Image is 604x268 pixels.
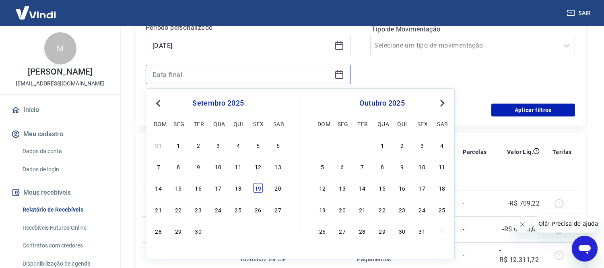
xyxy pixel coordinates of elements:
[153,39,331,52] input: Data inicial
[146,23,351,33] p: Período personalizado
[572,236,598,262] iframe: Botão para abrir a janela de mensagens
[463,251,486,259] p: -
[253,205,263,214] div: Choose sexta-feira, 26 de setembro de 2025
[19,220,111,236] a: Recebíveis Futuros Online
[173,119,183,129] div: seg
[10,184,111,202] button: Meus recebíveis
[357,140,367,150] div: Choose terça-feira, 30 de setembro de 2025
[44,32,76,64] div: M
[377,140,387,150] div: Choose quarta-feira, 1 de outubro de 2025
[253,162,263,172] div: Choose sexta-feira, 12 de setembro de 2025
[317,119,327,129] div: dom
[357,183,367,193] div: Choose terça-feira, 14 de outubro de 2025
[357,226,367,236] div: Choose terça-feira, 28 de outubro de 2025
[372,25,574,34] label: Tipo de Movimentação
[316,139,448,237] div: month 2025-10
[338,183,347,193] div: Choose segunda-feira, 13 de outubro de 2025
[534,215,598,233] iframe: Mensagem da empresa
[213,162,223,172] div: Choose quarta-feira, 10 de setembro de 2025
[19,202,111,218] a: Relatório de Recebíveis
[377,119,387,129] div: qua
[194,205,203,214] div: Choose terça-feira, 23 de setembro de 2025
[10,125,111,143] button: Meu cadastro
[463,225,486,233] p: -
[338,140,347,150] div: Choose segunda-feira, 29 de setembro de 2025
[233,119,243,129] div: qui
[357,119,367,129] div: ter
[357,205,367,214] div: Choose terça-feira, 21 de outubro de 2025
[16,79,105,88] p: [EMAIL_ADDRESS][DOMAIN_NAME]
[253,140,263,150] div: Choose sexta-feira, 5 de setembro de 2025
[317,183,327,193] div: Choose domingo, 12 de outubro de 2025
[317,226,327,236] div: Choose domingo, 26 de outubro de 2025
[397,205,407,214] div: Choose quinta-feira, 23 de outubro de 2025
[397,162,407,172] div: Choose quinta-feira, 9 de outubro de 2025
[173,140,183,150] div: Choose segunda-feira, 1 de setembro de 2025
[502,224,540,234] p: -R$ 6.815,09
[273,205,283,214] div: Choose sábado, 27 de setembro de 2025
[565,6,594,21] button: Sair
[233,205,243,214] div: Choose quinta-feira, 25 de setembro de 2025
[377,226,387,236] div: Choose quarta-feira, 29 de outubro de 2025
[28,68,92,76] p: [PERSON_NAME]
[273,162,283,172] div: Choose sábado, 13 de setembro de 2025
[552,148,572,156] p: Tarifas
[213,183,223,193] div: Choose quarta-feira, 17 de setembro de 2025
[437,162,447,172] div: Choose sábado, 11 de outubro de 2025
[463,199,486,208] p: -
[154,226,163,236] div: Choose domingo, 28 de setembro de 2025
[397,183,407,193] div: Choose quinta-feira, 16 de outubro de 2025
[338,119,347,129] div: seg
[491,104,575,116] button: Aplicar filtros
[233,183,243,193] div: Choose quinta-feira, 18 de setembro de 2025
[273,140,283,150] div: Choose sábado, 6 de setembro de 2025
[273,119,283,129] div: sab
[338,162,347,172] div: Choose segunda-feira, 6 de outubro de 2025
[357,162,367,172] div: Choose terça-feira, 7 de outubro de 2025
[173,226,183,236] div: Choose segunda-feira, 29 de setembro de 2025
[417,119,427,129] div: sex
[154,205,163,214] div: Choose domingo, 21 de setembro de 2025
[437,205,447,214] div: Choose sábado, 25 de outubro de 2025
[233,226,243,236] div: Choose quinta-feira, 2 de outubro de 2025
[194,119,203,129] div: ter
[377,162,387,172] div: Choose quarta-feira, 8 de outubro de 2025
[19,143,111,160] a: Dados da conta
[5,6,68,12] span: Olá! Precisa de ajuda?
[273,226,283,236] div: Choose sábado, 4 de outubro de 2025
[153,98,284,108] div: setembro 2025
[317,162,327,172] div: Choose domingo, 5 de outubro de 2025
[213,205,223,214] div: Choose quarta-feira, 24 de setembro de 2025
[417,205,427,214] div: Choose sexta-feira, 24 de outubro de 2025
[508,199,540,208] p: -R$ 709,22
[437,140,447,150] div: Choose sábado, 4 de outubro de 2025
[154,140,163,150] div: Choose domingo, 31 de agosto de 2025
[397,226,407,236] div: Choose quinta-feira, 30 de outubro de 2025
[377,205,387,214] div: Choose quarta-feira, 22 de outubro de 2025
[338,205,347,214] div: Choose segunda-feira, 20 de outubro de 2025
[194,226,203,236] div: Choose terça-feira, 30 de setembro de 2025
[317,140,327,150] div: Choose domingo, 28 de setembro de 2025
[213,140,223,150] div: Choose quarta-feira, 3 de setembro de 2025
[154,183,163,193] div: Choose domingo, 14 de setembro de 2025
[10,101,111,119] a: Início
[437,183,447,193] div: Choose sábado, 18 de outubro de 2025
[153,98,163,108] button: Previous Month
[154,162,163,172] div: Choose domingo, 7 de setembro de 2025
[233,140,243,150] div: Choose quinta-feira, 4 de setembro de 2025
[10,0,62,25] img: Vindi
[463,148,486,156] p: Parcelas
[500,245,540,265] p: -R$ 12.311,72
[437,119,447,129] div: sab
[194,162,203,172] div: Choose terça-feira, 9 de setembro de 2025
[316,98,448,108] div: outubro 2025
[173,205,183,214] div: Choose segunda-feira, 22 de setembro de 2025
[194,140,203,150] div: Choose terça-feira, 2 de setembro de 2025
[417,183,427,193] div: Choose sexta-feira, 17 de outubro de 2025
[514,216,530,233] iframe: Fechar mensagem
[154,119,163,129] div: dom
[19,237,111,254] a: Contratos com credores
[417,140,427,150] div: Choose sexta-feira, 3 de outubro de 2025
[153,69,331,81] input: Data final
[153,139,284,237] div: month 2025-09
